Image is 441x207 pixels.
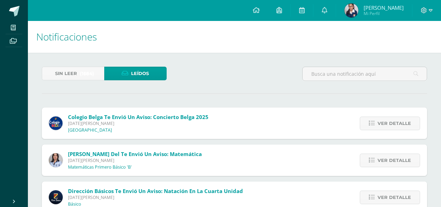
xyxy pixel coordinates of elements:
span: [DATE][PERSON_NAME] [68,120,208,126]
span: Mi Perfil [364,10,404,16]
span: Leídos [131,67,149,80]
p: Básico [68,201,81,207]
a: Sin leer(1684) [42,67,104,80]
span: Ver detalle [378,191,411,204]
span: Colegio Belga te envió un aviso: Concierto Belga 2025 [68,113,208,120]
p: Matemáticas Primero Básico 'B' [68,164,132,170]
img: 0125c0eac4c50c44750533c4a7747585.png [49,190,63,204]
span: Ver detalle [378,154,411,167]
span: (1684) [80,67,94,80]
span: Ver detalle [378,117,411,130]
img: 0df5b5bb091ac1274c66e48cce06e8d0.png [344,3,358,17]
span: [PERSON_NAME] [364,4,404,11]
img: 8adba496f07abd465d606718f465fded.png [49,153,63,167]
span: [PERSON_NAME] del te envió un aviso: Matemática [68,150,202,157]
span: Notificaciones [36,30,97,43]
span: Sin leer [55,67,77,80]
p: [GEOGRAPHIC_DATA] [68,127,112,133]
img: 919ad801bb7643f6f997765cf4083301.png [49,116,63,130]
a: Leídos [104,67,167,80]
span: [DATE][PERSON_NAME] [68,194,243,200]
span: Dirección Básicos te envió un aviso: Natación en la Cuarta Unidad [68,187,243,194]
span: [DATE][PERSON_NAME] [68,157,202,163]
input: Busca una notificación aquí [303,67,427,81]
